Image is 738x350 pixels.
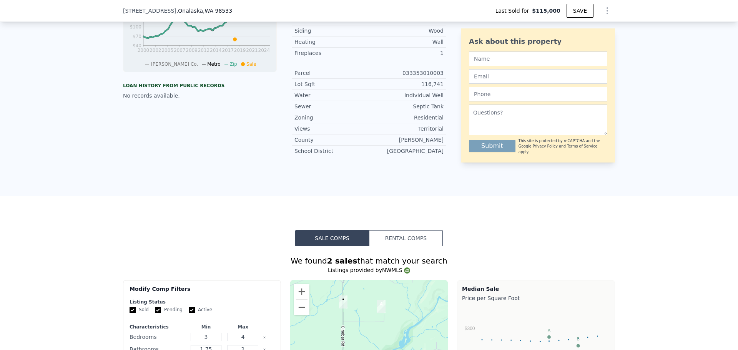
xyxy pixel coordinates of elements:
input: Pending [155,307,161,313]
tspan: 2012 [198,48,210,53]
div: [GEOGRAPHIC_DATA] [369,147,444,155]
span: , WA 98533 [203,8,232,14]
div: Heating [294,38,369,46]
button: Show Options [600,3,615,18]
div: Max [226,324,260,330]
div: This site is protected by reCAPTCHA and the Google and apply. [519,138,607,155]
text: A [548,328,551,333]
tspan: 2007 [174,48,186,53]
span: Zip [230,61,237,67]
div: Modify Comp Filters [130,285,274,299]
label: Active [189,307,212,313]
label: Sold [130,307,149,313]
span: [PERSON_NAME] Co. [151,61,198,67]
div: Parcel [294,69,369,77]
a: Terms of Service [567,144,597,148]
div: County [294,136,369,144]
input: Sold [130,307,136,313]
tspan: 2019 [234,48,246,53]
div: 033353010003 [369,69,444,77]
div: Sewer [294,103,369,110]
button: Sale Comps [295,230,369,246]
div: 209 Castle Ln [377,300,386,313]
text: $300 [465,326,475,331]
div: Siding [294,27,369,35]
div: Zoning [294,114,369,121]
tspan: 2021 [246,48,258,53]
div: Loan history from public records [123,83,277,89]
span: Sale [246,61,256,67]
div: Wood [369,27,444,35]
tspan: 2017 [222,48,234,53]
tspan: 2002 [150,48,161,53]
span: Metro [207,61,220,67]
div: Listings provided by NWMLS [123,266,615,274]
span: $115,000 [532,7,560,15]
div: Characteristics [130,324,186,330]
div: Min [189,324,223,330]
span: [STREET_ADDRESS] [123,7,176,15]
div: 116,741 [369,80,444,88]
tspan: 2005 [161,48,173,53]
div: Bedrooms [130,332,186,342]
span: Last Sold for [495,7,532,15]
text: B [577,337,580,341]
div: Lot Sqft [294,80,369,88]
input: Name [469,51,607,66]
button: Zoom in [294,284,309,299]
button: Rental Comps [369,230,443,246]
input: Email [469,69,607,84]
div: Ask about this property [469,36,607,47]
div: Territorial [369,125,444,133]
div: Listing Status [130,299,274,305]
div: Residential [369,114,444,121]
tspan: $100 [130,24,141,30]
div: Septic Tank [369,103,444,110]
div: School District [294,147,369,155]
button: SAVE [567,4,593,18]
tspan: 2024 [258,48,270,53]
tspan: 2014 [210,48,222,53]
button: Zoom out [294,300,309,315]
tspan: $40 [133,43,141,48]
tspan: 2000 [138,48,150,53]
div: Median Sale [462,285,610,293]
input: Active [189,307,195,313]
button: Clear [263,336,266,339]
div: Price per Square Foot [462,293,610,304]
div: Views [294,125,369,133]
div: Water [294,91,369,99]
strong: 2 sales [327,256,357,265]
div: Individual Well [369,91,444,99]
label: Pending [155,307,183,313]
input: Phone [469,87,607,101]
a: Privacy Policy [533,144,558,148]
div: No records available. [123,92,277,100]
div: Fireplaces [294,49,369,57]
span: , Onalaska [176,7,232,15]
div: 1 [369,49,444,57]
tspan: $70 [133,34,141,39]
div: We found that match your search [123,255,615,266]
tspan: 2009 [186,48,198,53]
div: 441 Cinebar Road [339,295,347,309]
img: NWMLS Logo [404,267,410,274]
button: Submit [469,140,515,152]
div: [PERSON_NAME] [369,136,444,144]
div: Wall [369,38,444,46]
